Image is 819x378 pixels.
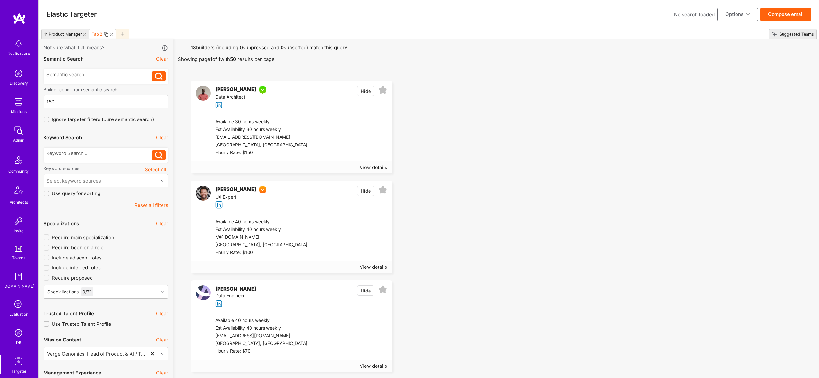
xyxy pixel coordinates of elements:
[12,37,25,50] img: bell
[12,355,25,368] img: Skill Targeter
[10,80,28,86] div: Discovery
[240,45,243,51] strong: 0
[215,300,223,308] i: icon linkedIn
[3,283,34,290] div: [DOMAIN_NAME]
[12,254,25,261] div: Tokens
[44,134,82,141] div: Keyword Search
[178,56,814,62] p: Showing page of with results per page.
[52,190,100,197] span: Use query for sorting
[12,299,25,311] i: icon SelectionTeam
[121,32,124,36] i: icon Plus
[378,285,387,294] i: icon EmptyStar
[104,32,109,37] i: icon Copy
[230,56,236,62] strong: 50
[44,369,101,376] div: Management Experience
[760,8,811,21] button: Compose email
[215,126,307,134] div: Est Availability 30 hours weekly
[9,311,28,317] div: Evaluation
[215,134,307,141] div: [EMAIL_ADDRESS][DOMAIN_NAME]
[215,118,307,126] div: Available 30 hours weekly
[161,290,164,293] i: icon Chevron
[281,45,284,51] strong: 0
[717,8,758,21] button: Options
[16,339,21,346] div: DB
[196,186,211,209] a: User Avatar
[11,108,27,115] div: Missions
[143,165,168,174] button: Select All
[215,86,256,94] div: [PERSON_NAME]
[215,226,307,234] div: Est Availability 40 hours weekly
[155,152,163,159] i: icon Search
[259,86,266,94] img: A.Teamer in Residence
[156,336,168,343] button: Clear
[156,134,168,141] button: Clear
[44,44,105,52] span: Not sure what it all means?
[215,292,259,300] div: Data Engineer
[357,186,374,196] button: Hide
[215,186,256,193] div: [PERSON_NAME]
[215,234,307,241] div: M@[DOMAIN_NAME]
[215,218,307,226] div: Available 40 hours weekly
[13,137,24,144] div: Admin
[357,285,374,296] button: Hide
[215,94,269,101] div: Data Architect
[215,102,223,109] i: icon linkedIn
[215,285,256,292] div: [PERSON_NAME]
[360,264,387,270] div: View details
[259,186,266,193] img: Exceptional A.Teamer
[8,168,29,175] div: Community
[357,86,374,96] button: Hide
[110,33,113,36] i: icon Close
[161,179,164,182] i: icon Chevron
[46,10,97,18] h3: Elastic Targeter
[44,32,82,37] div: 1: Product Manager
[191,45,196,51] strong: 18
[156,55,168,62] button: Clear
[11,152,26,168] img: Community
[15,246,22,252] img: tokens
[196,285,211,300] img: User Avatar
[52,275,93,281] span: Require proposed
[196,186,211,201] img: User Avatar
[360,164,387,171] div: View details
[12,215,25,227] img: Invite
[12,67,25,80] img: discovery
[215,348,307,355] div: Hourly Rate: $70
[44,86,168,93] label: Builder count from semantic search
[378,186,387,194] i: icon EmptyStar
[196,285,211,307] a: User Avatar
[12,270,25,283] img: guide book
[92,32,102,37] div: Tab 2
[215,241,307,249] div: [GEOGRAPHIC_DATA], [GEOGRAPHIC_DATA]
[47,288,79,295] div: Specializations
[11,368,26,374] div: Targeter
[12,326,25,339] img: Admin Search
[215,332,307,340] div: [EMAIL_ADDRESS][DOMAIN_NAME]
[10,199,28,206] div: Architects
[215,201,223,209] i: icon linkedIn
[52,244,104,251] span: Require been on a role
[772,32,777,37] i: icon SuggestedTeamsInactive
[156,220,168,227] button: Clear
[156,369,168,376] button: Clear
[134,202,168,209] button: Reset all filters
[52,254,102,261] span: Include adjacent roles
[215,325,307,332] div: Est Availability 40 hours weekly
[52,116,154,123] span: Ignore targeter filters (pure semantic search)
[7,50,30,57] div: Notifications
[215,340,307,348] div: [GEOGRAPHIC_DATA], [GEOGRAPHIC_DATA]
[12,95,25,108] img: teamwork
[83,33,86,36] i: icon Close
[746,13,750,17] i: icon ArrowDownBlack
[52,234,114,241] span: Require main specialization
[777,29,814,39] div: Suggested Teams
[13,13,26,24] img: logo
[674,11,715,18] div: No search loaded
[215,317,307,325] div: Available 40 hours weekly
[215,141,307,149] div: [GEOGRAPHIC_DATA], [GEOGRAPHIC_DATA]
[44,310,94,317] div: Trusted Talent Profile
[44,55,83,62] div: Semantic Search
[47,350,147,357] div: Verge Genomics: Head of Product & AI / Technical Product Lead for AI Drug Discovery
[46,177,101,184] div: Select keyword sources
[81,287,93,296] div: 0 / 71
